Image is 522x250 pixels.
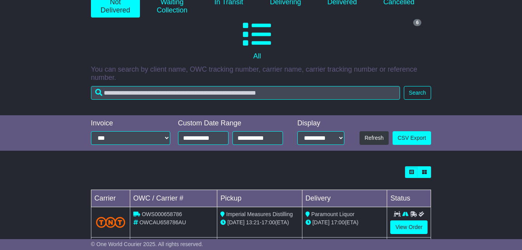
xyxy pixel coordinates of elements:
[91,65,431,82] p: You can search by client name, OWC tracking number, carrier name, carrier tracking number or refe...
[142,211,182,217] span: OWS000658786
[302,190,387,207] td: Delivery
[96,217,125,227] img: TNT_Domestic.png
[313,219,330,225] span: [DATE]
[393,131,431,145] a: CSV Export
[140,219,186,225] span: OWCAU658786AU
[227,219,244,225] span: [DATE]
[390,220,428,234] a: View Order
[387,190,431,207] td: Status
[217,190,302,207] td: Pickup
[91,18,423,63] a: 6 All
[91,241,203,247] span: © One World Courier 2025. All rights reserved.
[178,119,286,128] div: Custom Date Range
[246,219,260,225] span: 13:21
[220,218,299,227] div: - (ETA)
[413,19,421,26] span: 6
[360,131,389,145] button: Refresh
[91,190,130,207] td: Carrier
[91,119,170,128] div: Invoice
[297,119,344,128] div: Display
[262,219,275,225] span: 17:00
[311,211,354,217] span: Paramount Liquor
[130,190,217,207] td: OWC / Carrier #
[331,219,345,225] span: 17:00
[306,218,384,227] div: (ETA)
[404,86,431,100] button: Search
[226,211,293,217] span: Imperial Measures Distilling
